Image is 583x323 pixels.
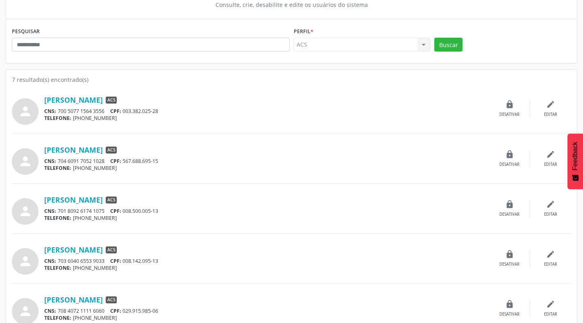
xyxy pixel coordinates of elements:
[544,312,557,317] div: Editar
[434,38,463,52] button: Buscar
[44,158,56,165] span: CNS:
[106,197,117,204] span: ACS
[546,300,555,309] i: edit
[505,200,514,209] i: lock
[44,314,71,321] span: TELEFONE:
[18,254,33,269] i: person
[44,264,489,271] div: [PHONE_NUMBER]
[18,104,33,119] i: person
[110,208,121,215] span: CPF:
[505,150,514,159] i: lock
[44,245,103,254] a: [PERSON_NAME]
[505,100,514,109] i: lock
[546,200,555,209] i: edit
[44,257,56,264] span: CNS:
[44,264,71,271] span: TELEFONE:
[499,212,519,217] div: Desativar
[110,307,121,314] span: CPF:
[44,195,103,204] a: [PERSON_NAME]
[44,95,103,104] a: [PERSON_NAME]
[544,212,557,217] div: Editar
[12,25,40,38] label: PESQUISAR
[499,312,519,317] div: Desativar
[499,262,519,267] div: Desativar
[44,307,56,314] span: CNS:
[294,25,313,38] label: Perfil
[44,158,489,165] div: 704 6091 7052 1028 567.688.695-15
[546,100,555,109] i: edit
[44,215,489,221] div: [PHONE_NUMBER]
[44,108,489,115] div: 700 5077 1564 3556 003.382.025-28
[18,0,565,9] div: Consulte, crie, desabilite e edite os usuários do sistema
[544,162,557,167] div: Editar
[44,314,489,321] div: [PHONE_NUMBER]
[12,75,571,84] div: 7 resultado(s) encontrado(s)
[44,295,103,304] a: [PERSON_NAME]
[44,215,71,221] span: TELEFONE:
[44,307,489,314] div: 708 4072 1111 6060 029.915.985-06
[505,250,514,259] i: lock
[18,154,33,169] i: person
[44,145,103,154] a: [PERSON_NAME]
[546,150,555,159] i: edit
[567,133,583,189] button: Feedback - Mostrar pesquisa
[505,300,514,309] i: lock
[110,158,121,165] span: CPF:
[44,257,489,264] div: 703 6040 6553 9033 008.142.095-13
[546,250,555,259] i: edit
[106,246,117,254] span: ACS
[499,162,519,167] div: Desativar
[44,165,489,172] div: [PHONE_NUMBER]
[572,142,579,170] span: Feedback
[106,296,117,304] span: ACS
[499,112,519,117] div: Desativar
[544,262,557,267] div: Editar
[110,257,121,264] span: CPF:
[44,208,56,215] span: CNS:
[44,208,489,215] div: 701 8092 6174 1075 008.500.005-13
[544,112,557,117] div: Editar
[106,97,117,104] span: ACS
[44,115,71,122] span: TELEFONE:
[110,108,121,115] span: CPF:
[44,115,489,122] div: [PHONE_NUMBER]
[18,204,33,219] i: person
[44,165,71,172] span: TELEFONE:
[44,108,56,115] span: CNS:
[106,147,117,154] span: ACS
